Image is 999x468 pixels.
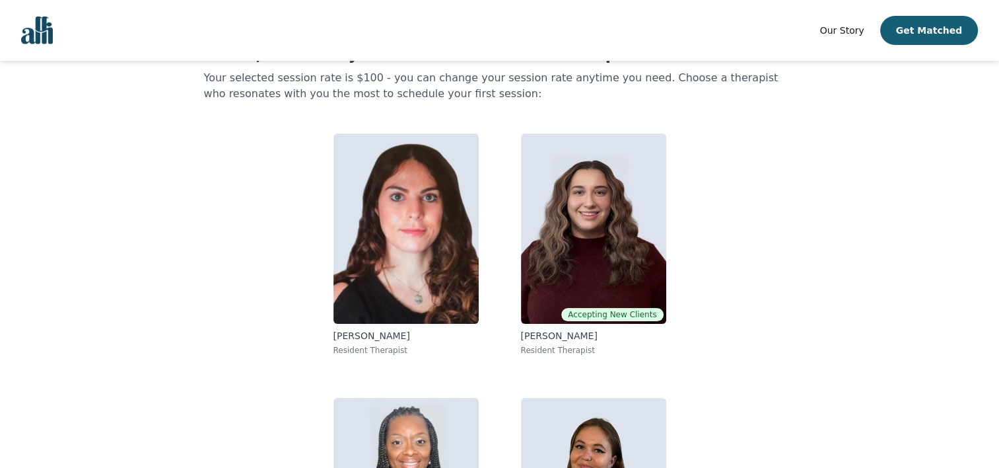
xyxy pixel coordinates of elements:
p: [PERSON_NAME] [521,329,666,342]
img: alli logo [21,17,53,44]
a: Our Story [820,22,864,38]
a: Brianna ConnollyAccepting New Clients[PERSON_NAME]Resident Therapist [510,123,677,366]
button: Get Matched [880,16,978,45]
span: Accepting New Clients [561,308,663,321]
p: [PERSON_NAME] [333,329,479,342]
img: Ani Asatrian-Londner [333,134,479,324]
span: Our Story [820,25,864,36]
p: Resident Therapist [521,345,666,356]
a: Ani Asatrian-Londner[PERSON_NAME]Resident Therapist [323,123,489,366]
p: Your selected session rate is $100 - you can change your session rate anytime you need. Choose a ... [204,70,796,102]
img: Brianna Connolly [521,134,666,324]
p: Resident Therapist [333,345,479,356]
